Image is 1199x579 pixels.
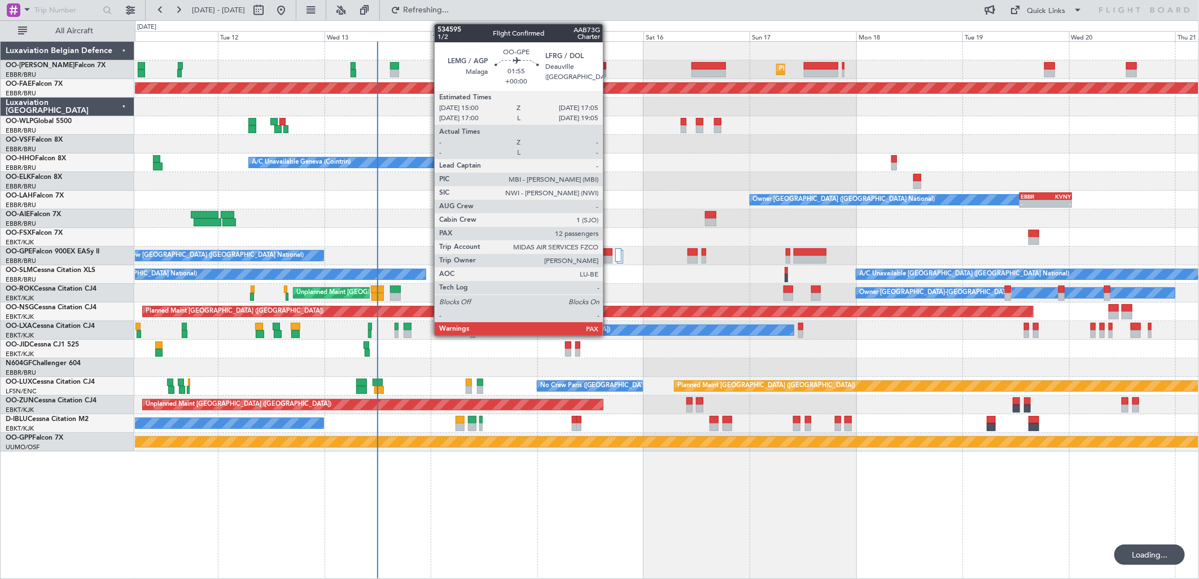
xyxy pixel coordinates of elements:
a: OO-ROKCessna Citation CJ4 [6,286,97,292]
span: OO-GPP [6,435,32,441]
button: Quick Links [1005,1,1088,19]
div: Loading... [1114,545,1185,565]
input: Trip Number [34,2,99,19]
div: No Crew Chambery ([GEOGRAPHIC_DATA]) [483,322,610,339]
a: OO-ZUNCessna Citation CJ4 [6,397,97,404]
div: - [1046,200,1071,207]
button: All Aircraft [12,22,122,40]
span: N604GF [6,360,32,367]
span: Refreshing... [402,6,450,14]
a: OO-JIDCessna CJ1 525 [6,341,79,348]
span: OO-NSG [6,304,34,311]
a: OO-FAEFalcon 7X [6,81,63,87]
a: EBKT/KJK [6,294,34,302]
a: N604GFChallenger 604 [6,360,81,367]
span: D-IBLU [6,416,28,423]
a: EBKT/KJK [6,350,34,358]
span: OO-AIE [6,211,30,218]
span: OO-ELK [6,174,31,181]
a: OO-GPEFalcon 900EX EASy II [6,248,99,255]
div: Planned Maint [GEOGRAPHIC_DATA] ([GEOGRAPHIC_DATA]) [677,378,855,394]
div: Wed 20 [1069,31,1175,41]
div: [DATE] [137,23,156,32]
a: OO-HHOFalcon 8X [6,155,66,162]
a: EBKT/KJK [6,313,34,321]
div: No Crew Paris ([GEOGRAPHIC_DATA]) [540,378,652,394]
div: Mon 18 [856,31,962,41]
a: EBBR/BRU [6,257,36,265]
span: OO-HHO [6,155,35,162]
div: Tue 12 [218,31,324,41]
div: Planned Maint [GEOGRAPHIC_DATA] ([GEOGRAPHIC_DATA]) [146,303,323,320]
a: EBKT/KJK [6,406,34,414]
a: EBBR/BRU [6,145,36,153]
a: OO-[PERSON_NAME]Falcon 7X [6,62,106,69]
a: EBBR/BRU [6,89,36,98]
a: OO-FSXFalcon 7X [6,230,63,236]
div: Mon 11 [112,31,218,41]
a: EBBR/BRU [6,220,36,228]
a: OO-LAHFalcon 7X [6,192,64,199]
a: LFSN/ENC [6,387,37,396]
a: OO-WLPGlobal 5500 [6,118,72,125]
span: OO-VSF [6,137,32,143]
button: Refreshing... [386,1,453,19]
a: OO-ELKFalcon 8X [6,174,62,181]
a: OO-LXACessna Citation CJ4 [6,323,95,330]
a: EBBR/BRU [6,164,36,172]
div: Wed 13 [325,31,431,41]
div: - [1021,200,1045,207]
div: Thu 14 [431,31,537,41]
span: OO-LUX [6,379,32,385]
div: A/C Unavailable Geneva (Cointrin) [252,154,351,171]
div: Planned Maint [GEOGRAPHIC_DATA] ([GEOGRAPHIC_DATA] National) [780,61,984,78]
span: OO-SLM [6,267,33,274]
span: OO-ZUN [6,397,34,404]
a: EBBR/BRU [6,369,36,377]
a: EBBR/BRU [6,126,36,135]
a: EBKT/KJK [6,238,34,247]
span: All Aircraft [29,27,119,35]
div: Unplanned Maint [GEOGRAPHIC_DATA] ([GEOGRAPHIC_DATA]) [146,396,331,413]
div: EBBR [1021,193,1045,200]
a: D-IBLUCessna Citation M2 [6,416,89,423]
span: OO-[PERSON_NAME] [6,62,75,69]
a: OO-SLMCessna Citation XLS [6,267,95,274]
a: EBKT/KJK [6,424,34,433]
div: A/C Unavailable [GEOGRAPHIC_DATA] ([GEOGRAPHIC_DATA] National) [859,266,1069,283]
a: OO-AIEFalcon 7X [6,211,61,218]
a: EBKT/KJK [6,331,34,340]
div: Owner [GEOGRAPHIC_DATA]-[GEOGRAPHIC_DATA] [859,284,1012,301]
div: Fri 15 [537,31,644,41]
a: EBBR/BRU [6,275,36,284]
span: OO-ROK [6,286,34,292]
div: KVNY [1046,193,1071,200]
a: OO-VSFFalcon 8X [6,137,63,143]
span: OO-GPE [6,248,32,255]
span: [DATE] - [DATE] [192,5,245,15]
span: OO-FSX [6,230,32,236]
div: Tue 19 [962,31,1069,41]
div: Sat 16 [644,31,750,41]
div: No Crew [GEOGRAPHIC_DATA] ([GEOGRAPHIC_DATA] National) [115,247,304,264]
div: Quick Links [1027,6,1066,17]
a: UUMO/OSF [6,443,40,451]
span: OO-FAE [6,81,32,87]
span: OO-JID [6,341,29,348]
a: OO-LUXCessna Citation CJ4 [6,379,95,385]
div: Owner [GEOGRAPHIC_DATA] ([GEOGRAPHIC_DATA] National) [753,191,935,208]
div: Sun 17 [750,31,856,41]
a: EBBR/BRU [6,71,36,79]
span: OO-LXA [6,323,32,330]
a: OO-NSGCessna Citation CJ4 [6,304,97,311]
div: Unplanned Maint [GEOGRAPHIC_DATA]-[GEOGRAPHIC_DATA] [296,284,479,301]
span: OO-LAH [6,192,33,199]
a: OO-GPPFalcon 7X [6,435,63,441]
span: OO-WLP [6,118,33,125]
a: EBBR/BRU [6,201,36,209]
a: EBBR/BRU [6,182,36,191]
